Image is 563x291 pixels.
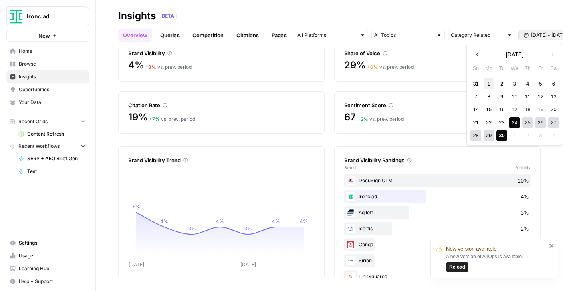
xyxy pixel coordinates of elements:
[240,261,256,267] tspan: [DATE]
[232,29,264,42] a: Citations
[496,117,507,128] div: Choose Tuesday, September 23rd, 2025
[19,252,85,259] span: Usage
[521,193,529,201] span: 4%
[6,30,89,42] button: New
[15,152,89,165] a: SERP + AEO Brief Gen
[446,262,468,272] button: Reload
[451,31,504,39] input: Category Related
[484,130,494,141] div: Choose Monday, September 29th, 2025
[548,63,559,74] div: Sa
[470,117,481,128] div: Choose Sunday, September 21st, 2025
[346,272,355,281] img: q0dsrjl6enux895t4ali37xwv850
[344,238,531,251] div: Conga
[496,104,507,115] div: Choose Tuesday, September 16th, 2025
[159,12,177,20] div: BETA
[149,116,195,123] div: vs. prev. period
[522,78,533,89] div: Choose Thursday, September 4th, 2025
[517,177,529,185] span: 10%
[509,78,520,89] div: Choose Wednesday, September 3rd, 2025
[18,118,48,125] span: Recent Grids
[496,63,507,74] div: Tu
[6,262,89,275] a: Learning Hub
[449,263,465,271] span: Reload
[346,240,355,249] img: m3dkafccayqy3rmiis8gonylk8i1
[484,104,494,115] div: Choose Monday, September 15th, 2025
[484,63,494,74] div: Mo
[188,225,196,231] tspan: 3%
[522,63,533,74] div: Th
[509,130,520,141] div: Not available Wednesday, October 1st, 2025
[19,73,85,80] span: Insights
[522,91,533,102] div: Choose Thursday, September 11th, 2025
[484,91,494,102] div: Choose Monday, September 8th, 2025
[470,63,481,74] div: Su
[535,117,546,128] div: Choose Friday, September 26th, 2025
[521,209,529,217] span: 3%
[344,222,531,235] div: Icertis
[446,253,547,272] div: A new version of AirOps is available.
[27,155,85,162] span: SERP + AEO Brief Gen
[129,261,144,267] tspan: [DATE]
[466,44,563,145] div: [DATE] - [DATE]
[128,101,315,109] div: Citation Rate
[18,143,60,150] span: Recent Workflows
[344,164,356,171] span: Brand
[509,117,520,128] div: Choose Wednesday, September 24th, 2025
[548,130,559,141] div: Not available Saturday, October 4th, 2025
[470,78,481,89] div: Choose Sunday, August 31st, 2025
[146,64,192,71] div: vs. prev. period
[346,192,355,201] img: 0qc88aitsfr0m4xmpxfocovkkx8i
[6,249,89,262] a: Usage
[506,50,523,58] span: [DATE]
[146,64,156,70] span: – 3 %
[19,239,85,247] span: Settings
[15,165,89,178] a: Test
[272,218,280,224] tspan: 4%
[19,278,85,285] span: Help + Support
[344,254,531,267] div: Sirion
[128,49,315,57] div: Brand Visibility
[344,49,531,57] div: Share of Voice
[267,29,291,42] a: Pages
[6,275,89,288] button: Help + Support
[344,156,531,164] div: Brand Visibility Rankings
[344,111,356,124] span: 67
[535,78,546,89] div: Choose Friday, September 5th, 2025
[6,70,89,83] a: Insights
[496,91,507,102] div: Choose Tuesday, September 9th, 2025
[367,64,378,70] span: + 0 %
[470,130,481,141] div: Choose Sunday, September 28th, 2025
[496,78,507,89] div: Choose Tuesday, September 2nd, 2025
[522,104,533,115] div: Choose Thursday, September 18th, 2025
[367,64,414,71] div: vs. prev. period
[346,176,355,185] img: 3tdbqfgeh825oo8dhwsht0o5zsi9
[27,12,75,20] span: Ironclad
[6,83,89,96] a: Opportunities
[149,116,160,122] span: + 7 %
[6,6,89,26] button: Workspace: Ironclad
[344,206,531,219] div: Agiloft
[344,190,531,203] div: Ironclad
[128,111,147,124] span: 19%
[484,78,494,89] div: Choose Monday, September 1st, 2025
[19,60,85,68] span: Browse
[357,116,368,122] span: + 2 %
[15,128,89,140] a: Content Refresh
[38,32,50,40] span: New
[535,91,546,102] div: Choose Friday, September 12th, 2025
[470,104,481,115] div: Choose Sunday, September 14th, 2025
[346,224,355,233] img: itx2cnul82pu1sysyqwfj2007cqt
[244,225,252,231] tspan: 3%
[509,91,520,102] div: Choose Wednesday, September 10th, 2025
[188,29,228,42] a: Competition
[548,91,559,102] div: Choose Saturday, September 13th, 2025
[535,104,546,115] div: Choose Friday, September 19th, 2025
[19,86,85,93] span: Opportunities
[521,225,529,233] span: 2%
[344,270,531,283] div: LinkSquares
[6,237,89,249] a: Settings
[446,245,496,253] span: New version available
[128,59,144,72] span: 4%
[357,116,404,123] div: vs. prev. period
[216,218,224,224] tspan: 4%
